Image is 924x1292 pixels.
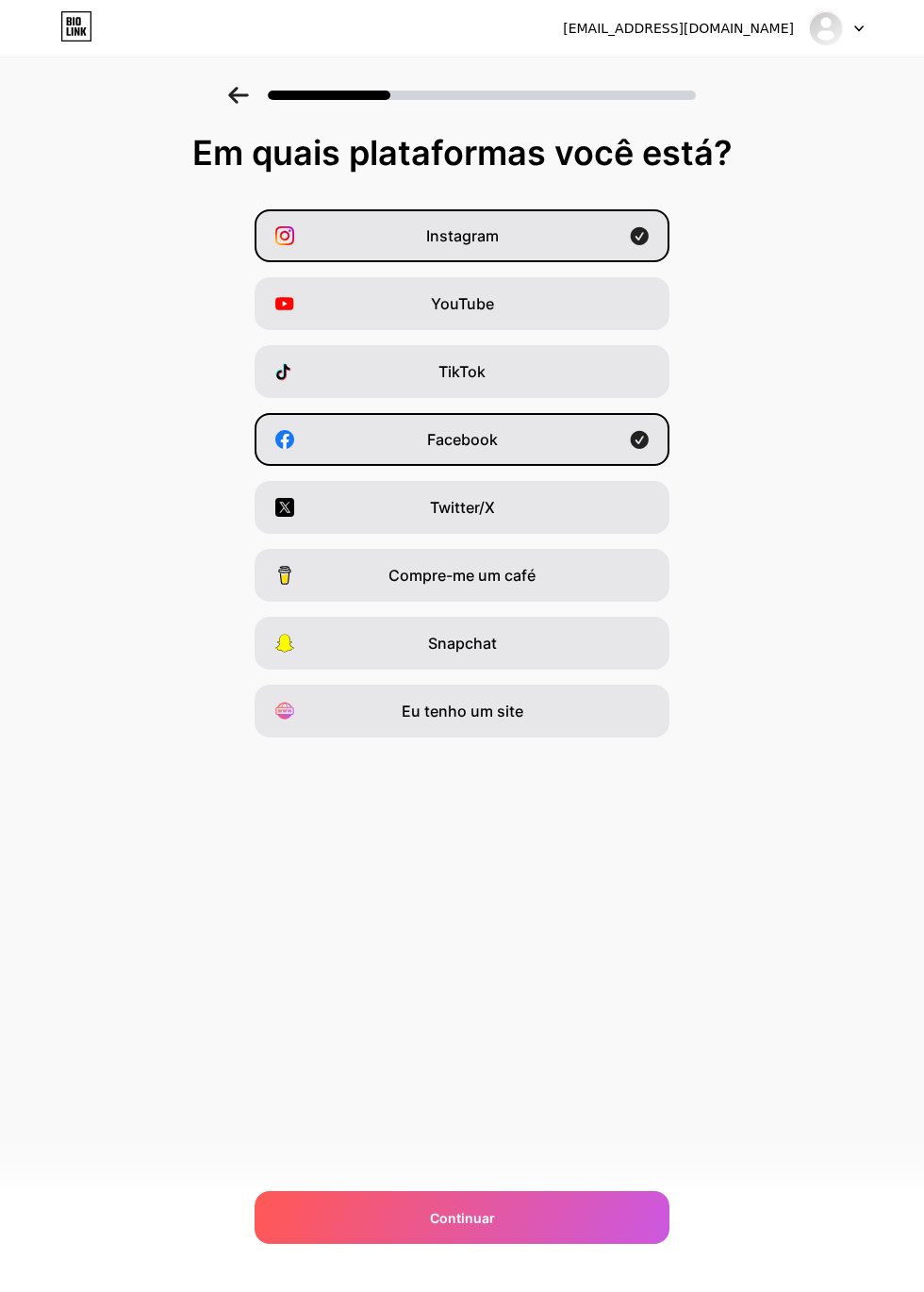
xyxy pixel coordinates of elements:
font: YouTube [431,294,494,313]
font: Snapchat [428,634,497,653]
font: Eu tenho um site [402,702,523,721]
font: Twitter/X [430,498,495,517]
font: Compre-me um café [388,566,536,585]
font: TikTok [438,362,486,381]
img: Matheus _ [808,10,844,46]
font: Instagram [426,226,499,245]
font: [EMAIL_ADDRESS][DOMAIN_NAME] [563,21,794,36]
font: Em quais plataformas você está? [192,132,733,174]
font: Continuar [430,1210,495,1226]
font: Facebook [427,430,498,449]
